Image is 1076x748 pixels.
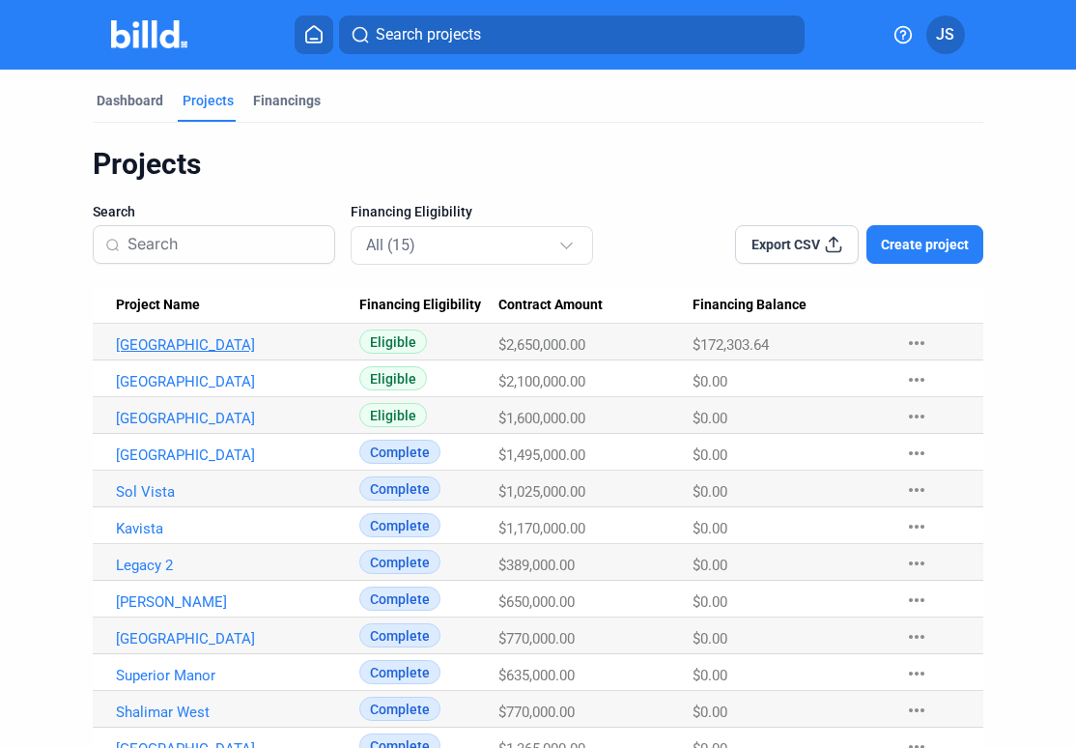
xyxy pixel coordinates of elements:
[116,667,349,684] a: Superior Manor
[693,520,727,537] span: $0.00
[936,23,954,46] span: JS
[116,446,349,464] a: [GEOGRAPHIC_DATA]
[905,405,928,428] mat-icon: more_horiz
[498,557,575,574] span: $389,000.00
[366,236,415,254] mat-select-trigger: All (15)
[116,297,200,314] span: Project Name
[926,15,965,54] button: JS
[93,146,984,183] div: Projects
[693,704,727,721] span: $0.00
[359,297,498,314] div: Financing Eligibility
[93,202,135,221] span: Search
[498,446,585,464] span: $1,495,000.00
[751,235,820,254] span: Export CSV
[116,520,349,537] a: Kavista
[253,91,321,110] div: Financings
[359,550,440,574] span: Complete
[376,23,481,46] span: Search projects
[116,704,349,721] a: Shalimar West
[905,478,928,502] mat-icon: more_horiz
[905,552,928,575] mat-icon: more_horiz
[498,704,575,721] span: $770,000.00
[498,593,575,611] span: $650,000.00
[116,373,349,390] a: [GEOGRAPHIC_DATA]
[116,630,349,647] a: [GEOGRAPHIC_DATA]
[693,630,727,647] span: $0.00
[183,91,234,110] div: Projects
[881,235,969,254] span: Create project
[905,442,928,465] mat-icon: more_horiz
[359,513,440,537] span: Complete
[905,699,928,722] mat-icon: more_horiz
[111,20,187,48] img: Billd Company Logo
[693,336,769,354] span: $172,303.64
[693,297,807,314] span: Financing Balance
[351,202,472,221] span: Financing Eligibility
[359,403,427,427] span: Eligible
[905,515,928,538] mat-icon: more_horiz
[905,368,928,391] mat-icon: more_horiz
[866,225,983,264] button: Create project
[498,410,585,427] span: $1,600,000.00
[693,593,727,611] span: $0.00
[905,625,928,648] mat-icon: more_horiz
[116,557,349,574] a: Legacy 2
[498,297,603,314] span: Contract Amount
[359,476,440,501] span: Complete
[498,520,585,537] span: $1,170,000.00
[116,410,349,427] a: [GEOGRAPHIC_DATA]
[498,667,575,684] span: $635,000.00
[116,593,349,611] a: [PERSON_NAME]
[359,697,440,721] span: Complete
[339,15,805,54] button: Search projects
[905,662,928,685] mat-icon: more_horiz
[693,297,886,314] div: Financing Balance
[735,225,859,264] button: Export CSV
[359,587,440,611] span: Complete
[693,483,727,501] span: $0.00
[498,483,585,501] span: $1,025,000.00
[498,297,693,314] div: Contract Amount
[116,297,360,314] div: Project Name
[498,373,585,390] span: $2,100,000.00
[359,623,440,647] span: Complete
[116,336,349,354] a: [GEOGRAPHIC_DATA]
[905,589,928,612] mat-icon: more_horiz
[693,446,727,464] span: $0.00
[693,410,727,427] span: $0.00
[359,366,427,390] span: Eligible
[359,660,440,684] span: Complete
[693,667,727,684] span: $0.00
[359,440,440,464] span: Complete
[116,483,349,501] a: Sol Vista
[97,91,163,110] div: Dashboard
[498,336,585,354] span: $2,650,000.00
[127,224,323,265] input: Search
[359,297,481,314] span: Financing Eligibility
[693,373,727,390] span: $0.00
[905,331,928,355] mat-icon: more_horiz
[693,557,727,574] span: $0.00
[359,330,427,354] span: Eligible
[498,630,575,647] span: $770,000.00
